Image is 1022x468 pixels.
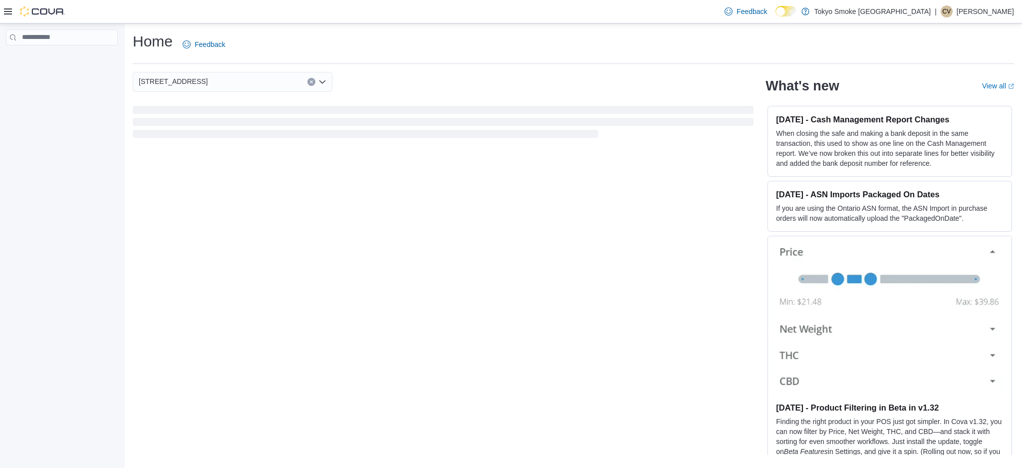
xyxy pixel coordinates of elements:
svg: External link [1008,83,1014,89]
button: Open list of options [318,78,326,86]
h2: What's new [766,78,839,94]
h1: Home [133,31,173,51]
span: [STREET_ADDRESS] [139,75,208,87]
h3: [DATE] - ASN Imports Packaged On Dates [776,189,1004,199]
span: Feedback [737,6,767,16]
button: Clear input [307,78,315,86]
p: If you are using the Ontario ASN format, the ASN Import in purchase orders will now automatically... [776,203,1004,223]
nav: Complex example [6,47,118,71]
p: When closing the safe and making a bank deposit in the same transaction, this used to show as one... [776,128,1004,168]
input: Dark Mode [775,6,796,16]
span: Loading [133,108,754,140]
h3: [DATE] - Product Filtering in Beta in v1.32 [776,403,1004,413]
a: View allExternal link [982,82,1014,90]
img: Cova [20,6,65,16]
p: [PERSON_NAME] [957,5,1014,17]
p: | [935,5,937,17]
em: Beta Features [784,448,828,456]
a: Feedback [179,34,229,54]
p: Tokyo Smoke [GEOGRAPHIC_DATA] [814,5,931,17]
div: Chris Valenzuela [941,5,953,17]
span: CV [943,5,951,17]
span: Feedback [195,39,225,49]
p: Finding the right product in your POS just got simpler. In Cova v1.32, you can now filter by Pric... [776,417,1004,467]
h3: [DATE] - Cash Management Report Changes [776,114,1004,124]
a: Feedback [721,1,771,21]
